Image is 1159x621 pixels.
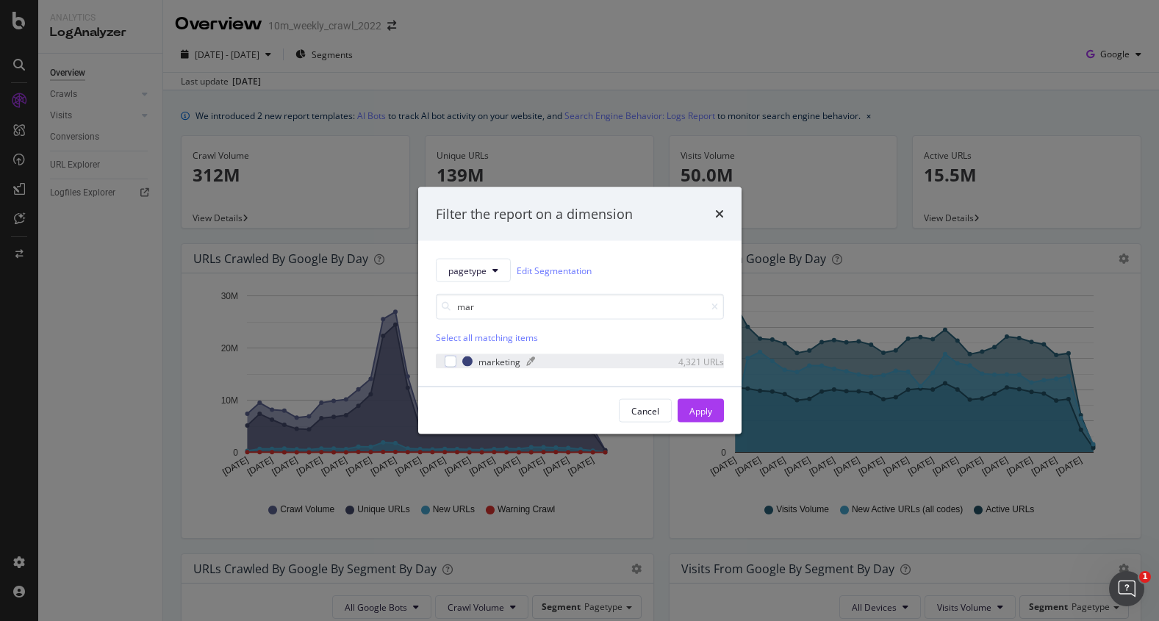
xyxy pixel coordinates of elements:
[478,355,520,367] div: marketing
[436,294,724,320] input: Search
[689,404,712,417] div: Apply
[436,331,724,344] div: Select all matching items
[436,259,511,282] button: pagetype
[652,355,724,367] div: 4,321 URLs
[436,204,633,223] div: Filter the report on a dimension
[1109,571,1144,606] iframe: Intercom live chat
[448,264,487,276] span: pagetype
[715,204,724,223] div: times
[418,187,742,434] div: modal
[619,399,672,423] button: Cancel
[517,262,592,278] a: Edit Segmentation
[678,399,724,423] button: Apply
[631,404,659,417] div: Cancel
[1139,571,1151,583] span: 1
